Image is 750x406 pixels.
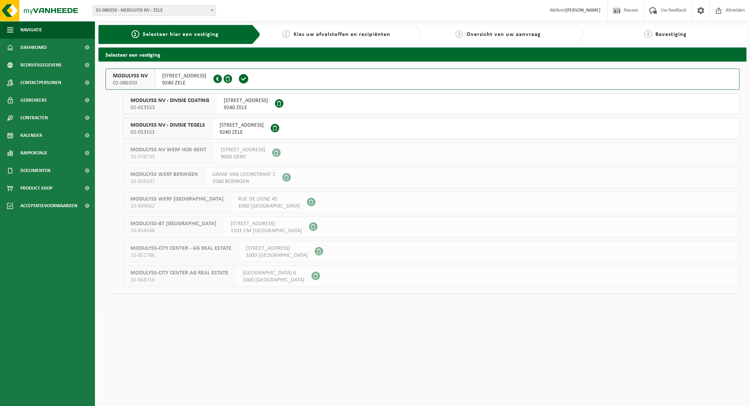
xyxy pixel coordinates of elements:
[246,245,308,252] span: [STREET_ADDRESS]
[162,72,206,80] span: [STREET_ADDRESS]
[130,227,216,234] span: 10-854348
[294,32,390,37] span: Kies uw afvalstoffen en recipiënten
[20,144,47,162] span: Rapportage
[113,72,148,80] span: MODULYSS NV
[20,162,50,179] span: Documenten
[123,93,739,114] button: MODULYSS NV - DIVISIE COATING 02-013153 [STREET_ADDRESS]9240 ZELE
[212,171,275,178] span: GRAAF VAN LOONSTRAAT 2
[130,252,231,259] span: 10-852786
[130,122,205,129] span: MODULYSS NV - DIVISIE TEGELS
[130,178,198,185] span: 10-856147
[20,74,61,91] span: Contactpersonen
[221,146,265,153] span: [STREET_ADDRESS]
[113,80,148,87] span: 01-086350
[130,277,228,284] span: 10-868716
[20,91,47,109] span: Gebruikers
[655,32,687,37] span: Bevestiging
[130,104,209,111] span: 02-013153
[20,21,42,39] span: Navigatie
[224,97,268,104] span: [STREET_ADDRESS]
[143,32,219,37] span: Selecteer hier een vestiging
[130,220,216,227] span: MODULYSS-BT [GEOGRAPHIC_DATA]
[132,30,139,38] span: 1
[238,196,300,203] span: RUE DE LIGNE 45
[130,129,205,136] span: 02-013151
[20,179,52,197] span: Product Shop
[212,178,275,185] span: 3580 BERINGEN
[20,56,62,74] span: Bedrijfsgegevens
[130,97,209,104] span: MODULYSS NV - DIVISIE COATING
[93,5,216,16] span: 01-086350 - MODULYSS NV - ZELE
[4,391,117,406] iframe: chat widget
[20,197,77,215] span: Acceptatievoorwaarden
[93,6,216,15] span: 01-086350 - MODULYSS NV - ZELE
[231,220,302,227] span: [STREET_ADDRESS]
[130,196,224,203] span: MODULYSS WERF [GEOGRAPHIC_DATA]
[231,227,302,234] span: 1101 CM [GEOGRAPHIC_DATA]
[219,129,264,136] span: 9240 ZELE
[467,32,541,37] span: Overzicht van uw aanvraag
[243,277,305,284] span: 1000 [GEOGRAPHIC_DATA]
[644,30,652,38] span: 4
[20,109,48,127] span: Contracten
[282,30,290,38] span: 2
[130,269,228,277] span: MODULYSS-CITY CENTER AG REAL ESTATE
[130,171,198,178] span: MODULYSS WERF BERINGEN
[221,153,265,160] span: 9000 GENT
[130,203,224,210] span: 10-949662
[123,118,739,139] button: MODULYSS NV - DIVISIE TEGELS 02-013151 [STREET_ADDRESS]9240 ZELE
[246,252,308,259] span: 1000 [GEOGRAPHIC_DATA]
[20,39,47,56] span: Dashboard
[219,122,264,129] span: [STREET_ADDRESS]
[565,8,601,13] strong: [PERSON_NAME]
[455,30,463,38] span: 3
[98,47,746,61] h2: Selecteer een vestiging
[130,153,206,160] span: 10-978733
[130,245,231,252] span: MODULYSS-CITY CENTER - AG REAL ESTATE
[243,269,305,277] span: [GEOGRAPHIC_DATA] 6
[224,104,268,111] span: 9240 ZELE
[162,80,206,87] span: 9240 ZELE
[105,69,739,90] button: MODULYSS NV 01-086350 [STREET_ADDRESS]9240 ZELE
[130,146,206,153] span: MODULYSS NV WERF HOX GENT
[20,127,42,144] span: Kalender
[238,203,300,210] span: 1000 [GEOGRAPHIC_DATA]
